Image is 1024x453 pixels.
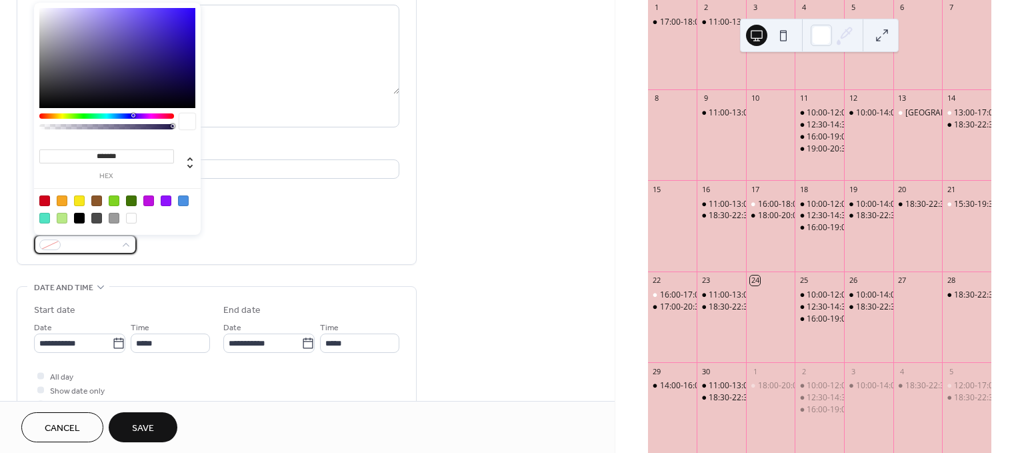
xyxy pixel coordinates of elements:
div: 20 [897,184,907,194]
div: 18:30-22:30 Offline.podium [697,210,746,221]
div: 18:30-22:30 Offline.podium [856,210,957,221]
div: 18:30-22:30 Offline.podi [942,392,991,404]
div: 11:00-13:00 Olotilakahvila [697,380,746,392]
div: 16:00-19:00 Credo Meet [807,314,897,325]
div: 11:00-13:00 [PERSON_NAME] [709,380,817,392]
div: 13 [897,93,907,103]
span: Cancel [45,422,80,436]
div: 11:00-13:00 [PERSON_NAME] [709,290,817,301]
div: 12:30-14:30 Kivistö-Kanniston kyläystävät [795,210,844,221]
div: 16 [701,184,711,194]
div: #FFFFFF [126,213,137,223]
div: 19:00-20:30 Varattu Credo-kirkolle [807,143,934,155]
div: 16:00-19:00 Credo Meet [795,404,844,416]
div: 4 [897,366,907,376]
button: Cancel [21,412,103,442]
div: 6 [897,3,907,13]
div: 10:00-12:00 Kivistön eläkeläiskerhon kuvataiteilijat [795,17,844,28]
div: 12:30-14:30 Kivistö-Kanniston kyläystävät [795,302,844,313]
div: 14:00-16:00 Kivistön eläkeläiskerhon lukupiiri [648,380,697,392]
span: Hide end time [50,398,101,412]
div: 17:00-20:30 Marttailta: Kivistön Martat [660,302,803,313]
div: End date [223,304,261,318]
div: 10:00-12:00 Kivistön eläkeläiskerhon kuvataiteilijat [795,380,844,392]
div: #7ED321 [109,195,119,206]
div: 18:00-20:00 Varattu kokouskäyttöön [758,380,891,392]
div: 10:00-14:00 Kivistön kohtaamispaikka /Kivistö Meeting Point [844,380,893,392]
div: 16:00-19:00 Credo Meet [807,222,897,234]
div: 18:30-22:30 Offline.podi [697,392,746,404]
div: 10:00-12:00 Kivistön eläkeläiskerhon kuvataiteilijat [807,107,993,119]
span: Date [34,321,52,335]
div: 18:30-22:30 Offline.podium [709,210,809,221]
div: 5 [946,366,956,376]
div: 18:30-22:30 Offline.podi [709,302,797,313]
div: 27 [897,276,907,286]
div: #B8E986 [57,213,67,223]
div: 18 [799,184,809,194]
div: 17:00-20:30 Marttailta: Kivistön Martat [648,302,697,313]
span: Time [131,321,149,335]
div: #8B572A [91,195,102,206]
div: 2 [799,366,809,376]
div: 2 [701,3,711,13]
div: 18:30-22:30 Offline.podium [905,199,1006,210]
div: 29 [652,366,662,376]
div: 5 [848,3,858,13]
div: 10:00-12:00 Kivistön eläkeläiskerhon kuvataiteilijat [807,290,993,301]
div: 16:00-17:00 Varattu [660,290,733,301]
div: 11:00-13:00 [PERSON_NAME] [709,17,817,28]
div: 10 [750,93,760,103]
div: 18:30-22:30 Offline.podium [844,210,893,221]
div: 25 [799,276,809,286]
div: 10:00-12:00 Kivistön eläkeläiskerhon kuvataiteilijat [807,380,993,392]
div: #D0021B [39,195,50,206]
div: 1 [652,3,662,13]
div: 16:00-19:00 Credo Meet [807,131,897,143]
div: 8 [652,93,662,103]
div: #BD10E0 [143,195,154,206]
div: 24 [750,276,760,286]
div: 17 [750,184,760,194]
div: 15:30-19:30 Varattu yksityistilaisuuteen [942,199,991,210]
div: Varattu Kivistön kyläjuhlakäyttöön [893,107,943,119]
div: 16:00-19:00 Credo Meet [807,404,897,416]
span: Time [320,321,339,335]
div: 10:00-12:00 Kivistön eläkeläiskerhon kuvataiteilijat [795,107,844,119]
div: 11 [799,93,809,103]
div: 9 [701,93,711,103]
span: Show date only [50,384,105,398]
div: 16:00-19:00 Credo Meet [795,222,844,234]
div: 18:30-22:30 Offline.podi [697,302,746,313]
div: #4A90E2 [178,195,189,206]
div: 18:30-22:30 Offline.podium [893,199,943,210]
div: 10:00-14:00 Kivistön kohtaamispaikka /Kivistö Meeting Point [844,17,893,28]
div: 14 [946,93,956,103]
div: 30 [701,366,711,376]
div: 28 [946,276,956,286]
div: 12:00-17:00 Varattu yksityiskäyttöön [942,380,991,392]
div: #9013FE [161,195,171,206]
div: 12:30-14:30 Kivistö-Kanniston kyläystävät [795,392,844,404]
div: 10:00-12:00 Kivistön eläkeläiskerhon kuvataiteilijat [795,199,844,210]
div: 18:30-22:30 Offline.podi [709,392,797,404]
div: 18:30-22:30 Offline.podi [893,380,943,392]
span: Date and time [34,281,93,295]
div: 16:00-17:00 Varattu [648,290,697,301]
div: 10:00-14:00 Kivistön kohtaamispaikka /Kivistö Meeting Point [844,290,893,301]
div: 11:00-13:00 Olotilakahvila [697,199,746,210]
div: 11:00-13:00 Olotilakahvila [697,290,746,301]
div: 18:00-20:00 Kivistön Marttojen kässäkahvila [758,210,921,221]
div: Location [34,143,397,157]
div: #50E3C2 [39,213,50,223]
div: 11:00-13:00 Olotilakahvila [697,107,746,119]
div: 11:00-13:00 Olotilakahvila [697,17,746,28]
div: 11:00-13:00 [PERSON_NAME] [709,107,817,119]
div: 19:00-20:30 Varattu Credo-kirkolle [795,143,844,155]
div: 18:30-22:30 Offline.podium [942,119,991,131]
div: 16:00-19:00 Credo Meet [795,314,844,325]
div: 10:00-12:00 Kivistön eläkeläiskerhon kuvataiteilijat [795,290,844,301]
div: 15 [652,184,662,194]
div: #000000 [74,213,85,223]
div: #F8E71C [74,195,85,206]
